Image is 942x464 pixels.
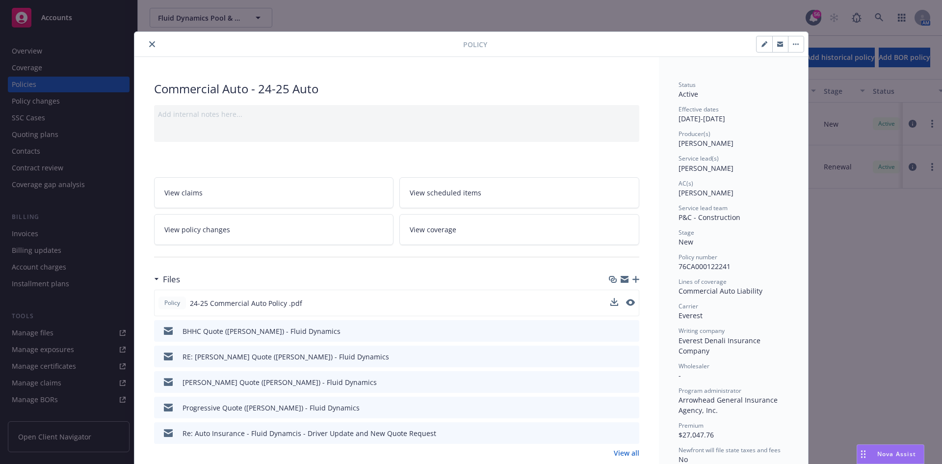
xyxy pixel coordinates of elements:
[679,213,740,222] span: P&C - Construction
[611,428,619,438] button: download file
[626,299,635,306] button: preview file
[463,39,487,50] span: Policy
[183,428,436,438] div: Re: Auto Insurance - Fluid Dynamcis - Driver Update and New Quote Request
[679,228,694,237] span: Stage
[679,154,719,163] span: Service lead(s)
[183,377,377,387] div: [PERSON_NAME] Quote ([PERSON_NAME]) - Fluid Dynamics
[183,352,389,362] div: RE: [PERSON_NAME] Quote ([PERSON_NAME]) - Fluid Dynamics
[679,179,693,188] span: AC(s)
[627,326,635,336] button: preview file
[158,109,635,119] div: Add internal notes here...
[183,403,360,413] div: Progressive Quote ([PERSON_NAME]) - Fluid Dynamics
[611,326,619,336] button: download file
[679,311,703,320] span: Everest
[399,177,639,208] a: View scheduled items
[626,298,635,308] button: preview file
[679,237,693,246] span: New
[679,130,710,138] span: Producer(s)
[183,326,340,336] div: BHHC Quote ([PERSON_NAME]) - Fluid Dynamics
[679,430,714,439] span: $27,047.76
[154,177,394,208] a: View claims
[857,444,924,464] button: Nova Assist
[163,273,180,286] h3: Files
[877,450,916,458] span: Nova Assist
[679,327,725,335] span: Writing company
[627,403,635,413] button: preview file
[611,403,619,413] button: download file
[679,362,709,370] span: Wholesaler
[410,224,456,235] span: View coverage
[679,277,727,286] span: Lines of coverage
[610,298,618,306] button: download file
[679,138,733,148] span: [PERSON_NAME]
[627,377,635,387] button: preview file
[162,299,182,307] span: Policy
[679,105,719,113] span: Effective dates
[679,421,704,430] span: Premium
[679,455,688,464] span: No
[679,105,788,124] div: [DATE] - [DATE]
[679,81,696,89] span: Status
[146,38,158,50] button: close
[399,214,639,245] a: View coverage
[679,336,762,355] span: Everest Denali Insurance Company
[679,446,781,454] span: Newfront will file state taxes and fees
[410,188,481,198] span: View scheduled items
[679,286,762,296] span: Commercial Auto Liability
[679,253,717,261] span: Policy number
[627,352,635,362] button: preview file
[679,164,733,173] span: [PERSON_NAME]
[679,371,681,380] span: -
[614,448,639,458] a: View all
[679,188,733,197] span: [PERSON_NAME]
[679,386,741,395] span: Program administrator
[679,302,698,310] span: Carrier
[627,428,635,438] button: preview file
[164,224,230,235] span: View policy changes
[154,81,639,97] div: Commercial Auto - 24-25 Auto
[679,262,731,271] span: 76CA000122241
[857,445,869,464] div: Drag to move
[611,352,619,362] button: download file
[679,395,780,415] span: Arrowhead General Insurance Agency, Inc.
[154,214,394,245] a: View policy changes
[679,89,698,99] span: Active
[190,298,302,308] span: 24-25 Commercial Auto Policy .pdf
[611,377,619,387] button: download file
[610,298,618,308] button: download file
[154,273,180,286] div: Files
[679,204,728,212] span: Service lead team
[164,188,203,198] span: View claims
